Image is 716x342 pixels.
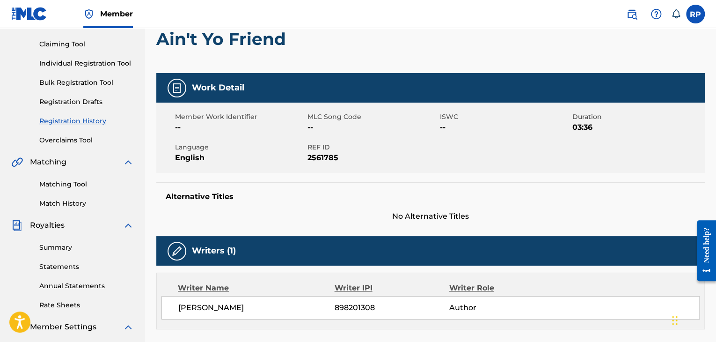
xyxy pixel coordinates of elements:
[30,220,65,231] span: Royalties
[39,199,134,208] a: Match History
[30,156,66,168] span: Matching
[307,152,438,164] span: 2561785
[156,29,291,50] h2: Ain't Yo Friend
[178,283,335,294] div: Writer Name
[440,112,570,122] span: ISWC
[335,302,449,313] span: 898201308
[11,220,22,231] img: Royalties
[669,297,716,342] iframe: Chat Widget
[39,243,134,253] a: Summary
[626,8,637,20] img: search
[175,152,305,164] span: English
[30,321,96,333] span: Member Settings
[307,142,438,152] span: REF ID
[123,156,134,168] img: expand
[672,306,678,335] div: Drag
[166,192,695,201] h5: Alternative Titles
[39,116,134,126] a: Registration History
[572,112,702,122] span: Duration
[171,245,183,257] img: Writers
[192,245,236,256] h5: Writers (1)
[572,122,702,133] span: 03:36
[39,179,134,189] a: Matching Tool
[39,262,134,272] a: Statements
[39,97,134,107] a: Registration Drafts
[440,122,570,133] span: --
[123,321,134,333] img: expand
[11,156,23,168] img: Matching
[83,8,95,20] img: Top Rightsholder
[449,283,554,294] div: Writer Role
[307,122,438,133] span: --
[171,82,183,94] img: Work Detail
[39,281,134,291] a: Annual Statements
[622,5,641,23] a: Public Search
[39,39,134,49] a: Claiming Tool
[690,213,716,289] iframe: Resource Center
[11,7,47,21] img: MLC Logo
[175,122,305,133] span: --
[39,78,134,88] a: Bulk Registration Tool
[156,211,705,222] span: No Alternative Titles
[123,220,134,231] img: expand
[39,59,134,68] a: Individual Registration Tool
[335,283,449,294] div: Writer IPI
[192,82,244,93] h5: Work Detail
[671,9,680,19] div: Notifications
[100,8,133,19] span: Member
[686,5,705,23] div: User Menu
[178,302,335,313] span: [PERSON_NAME]
[175,142,305,152] span: Language
[39,135,134,145] a: Overclaims Tool
[449,302,554,313] span: Author
[650,8,662,20] img: help
[175,112,305,122] span: Member Work Identifier
[647,5,665,23] div: Help
[39,300,134,310] a: Rate Sheets
[307,112,438,122] span: MLC Song Code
